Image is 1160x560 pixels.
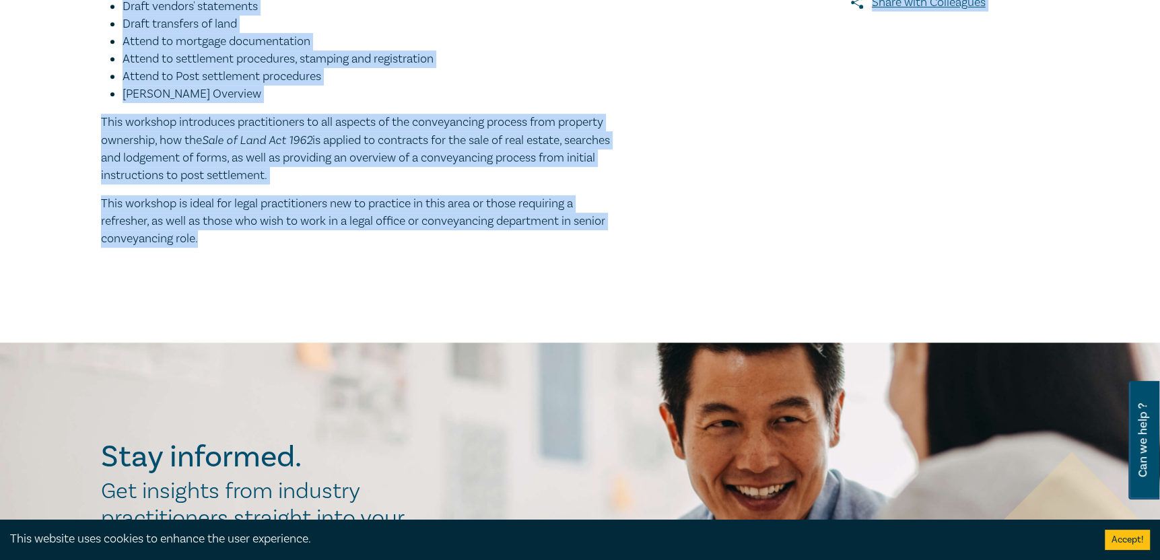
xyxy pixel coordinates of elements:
[202,133,312,147] em: Sale of Land Act 1962
[123,50,613,68] li: Attend to settlement procedures, stamping and registration
[123,68,613,85] li: Attend to Post settlement procedures
[10,530,1085,548] div: This website uses cookies to enhance the user experience.
[123,85,613,103] li: [PERSON_NAME] Overview
[101,478,419,559] h2: Get insights from industry practitioners straight into your inbox.
[101,440,419,475] h2: Stay informed.
[101,195,613,248] p: This workshop is ideal for legal practitioners new to practice in this area or those requiring a ...
[1136,389,1149,491] span: Can we help ?
[1105,530,1150,550] button: Accept cookies
[123,33,613,50] li: Attend to mortgage documentation
[101,114,613,184] p: This workshop introduces practitioners to all aspects of the conveyancing process from property o...
[123,15,613,33] li: Draft transfers of land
